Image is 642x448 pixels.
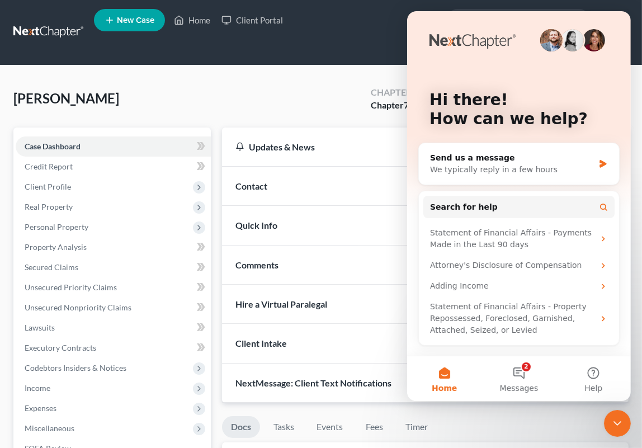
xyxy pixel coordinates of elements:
span: NextMessage: Client Text Notifications [235,378,391,388]
a: Lawsuits [16,318,211,338]
a: Help [591,10,628,30]
a: Events [308,416,352,438]
span: Client Profile [25,182,71,191]
iframe: Intercom live chat [604,410,631,437]
span: Credit Report [25,162,73,171]
a: Case Dashboard [16,136,211,157]
span: Hire a Virtual Paralegal [235,299,327,309]
a: Fees [356,416,392,438]
span: Executory Contracts [25,343,96,352]
span: Contact [235,181,267,191]
span: Client Intake [235,338,287,348]
span: Personal Property [25,222,88,232]
span: Real Property [25,202,73,211]
a: Docs [222,416,260,438]
span: Case Dashboard [25,142,81,151]
a: Unsecured Nonpriority Claims [16,298,211,318]
span: Income [25,383,50,393]
span: Unsecured Priority Claims [25,282,117,292]
span: Quick Info [235,220,277,230]
a: Timer [396,416,437,438]
a: Credit Report [16,157,211,177]
div: Updates & News [235,141,582,153]
div: Chapter [371,99,412,112]
span: Property Analysis [25,242,87,252]
span: Comments [235,260,278,270]
span: 7 [404,100,409,110]
span: New Case [117,16,154,25]
a: Tasks [265,416,303,438]
span: [PERSON_NAME] [13,90,119,106]
span: Unsecured Nonpriority Claims [25,303,131,312]
a: Executory Contracts [16,338,211,358]
a: Client Portal [216,10,289,30]
iframe: Intercom live chat [407,11,631,401]
a: Unsecured Priority Claims [16,277,211,298]
span: Lawsuits [25,323,55,332]
a: Secured Claims [16,257,211,277]
input: Search by name... [469,10,572,30]
a: Property Analysis [16,237,211,257]
a: Home [168,10,216,30]
span: Codebtors Insiders & Notices [25,363,126,372]
span: Miscellaneous [25,423,74,433]
span: Secured Claims [25,262,78,272]
span: Expenses [25,403,56,413]
div: Chapter [371,86,412,99]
